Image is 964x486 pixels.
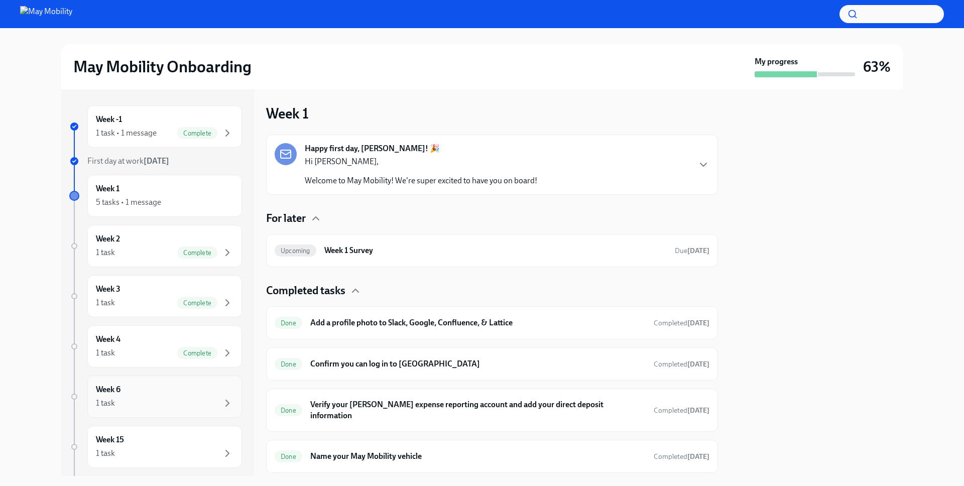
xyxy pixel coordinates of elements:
h6: Confirm you can log in to [GEOGRAPHIC_DATA] [310,358,646,370]
strong: [DATE] [687,319,709,327]
span: September 15th, 2025 22:00 [675,246,709,256]
h4: For later [266,211,306,226]
div: 1 task [96,448,115,459]
span: Upcoming [275,247,316,255]
strong: Happy first day, [PERSON_NAME]! 🎉 [305,143,440,154]
a: Week 31 taskComplete [69,275,242,317]
h6: Week 1 Survey [324,245,667,256]
strong: [DATE] [687,452,709,461]
span: Complete [177,249,217,257]
h3: 63% [863,58,891,76]
h6: Week 6 [96,384,120,395]
span: Done [275,319,302,327]
p: Welcome to May Mobility! We're super excited to have you on board! [305,175,537,186]
h4: Completed tasks [266,283,345,298]
strong: [DATE] [687,406,709,415]
strong: [DATE] [687,247,709,255]
h6: Week 4 [96,334,120,345]
div: 1 task [96,247,115,258]
span: Complete [177,349,217,357]
strong: [DATE] [144,156,169,166]
a: Week 21 taskComplete [69,225,242,267]
span: Due [675,247,709,255]
span: September 9th, 2025 10:50 [654,359,709,369]
h2: May Mobility Onboarding [73,57,252,77]
div: 1 task • 1 message [96,128,157,139]
div: 1 task [96,347,115,358]
span: Done [275,360,302,368]
div: For later [266,211,718,226]
span: Complete [177,299,217,307]
span: September 9th, 2025 11:11 [654,318,709,328]
span: September 9th, 2025 11:09 [654,406,709,415]
h6: Verify your [PERSON_NAME] expense reporting account and add your direct deposit information [310,399,646,421]
a: Week -11 task • 1 messageComplete [69,105,242,148]
a: UpcomingWeek 1 SurveyDue[DATE] [275,242,709,259]
strong: [DATE] [687,360,709,369]
h6: Name your May Mobility vehicle [310,451,646,462]
a: Week 15 tasks • 1 message [69,175,242,217]
span: First day at work [87,156,169,166]
strong: My progress [755,56,798,67]
div: 1 task [96,398,115,409]
a: DoneConfirm you can log in to [GEOGRAPHIC_DATA]Completed[DATE] [275,356,709,372]
div: Completed tasks [266,283,718,298]
a: First day at work[DATE] [69,156,242,167]
p: Hi [PERSON_NAME], [305,156,537,167]
span: Completed [654,406,709,415]
a: Week 41 taskComplete [69,325,242,368]
a: Week 61 task [69,376,242,418]
span: Done [275,453,302,460]
div: 5 tasks • 1 message [96,197,161,208]
h6: Week 3 [96,284,120,295]
a: Week 151 task [69,426,242,468]
h6: Week 15 [96,434,124,445]
a: DoneAdd a profile photo to Slack, Google, Confluence, & LatticeCompleted[DATE] [275,315,709,331]
span: Completed [654,319,709,327]
span: September 9th, 2025 11:10 [654,452,709,461]
span: Completed [654,452,709,461]
a: DoneName your May Mobility vehicleCompleted[DATE] [275,448,709,464]
h3: Week 1 [266,104,309,123]
span: Complete [177,130,217,137]
span: Completed [654,360,709,369]
div: 1 task [96,297,115,308]
a: DoneVerify your [PERSON_NAME] expense reporting account and add your direct deposit informationCo... [275,397,709,423]
span: Done [275,407,302,414]
h6: Week -1 [96,114,122,125]
h6: Add a profile photo to Slack, Google, Confluence, & Lattice [310,317,646,328]
h6: Week 1 [96,183,119,194]
img: May Mobility [20,6,72,22]
h6: Week 2 [96,233,120,245]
